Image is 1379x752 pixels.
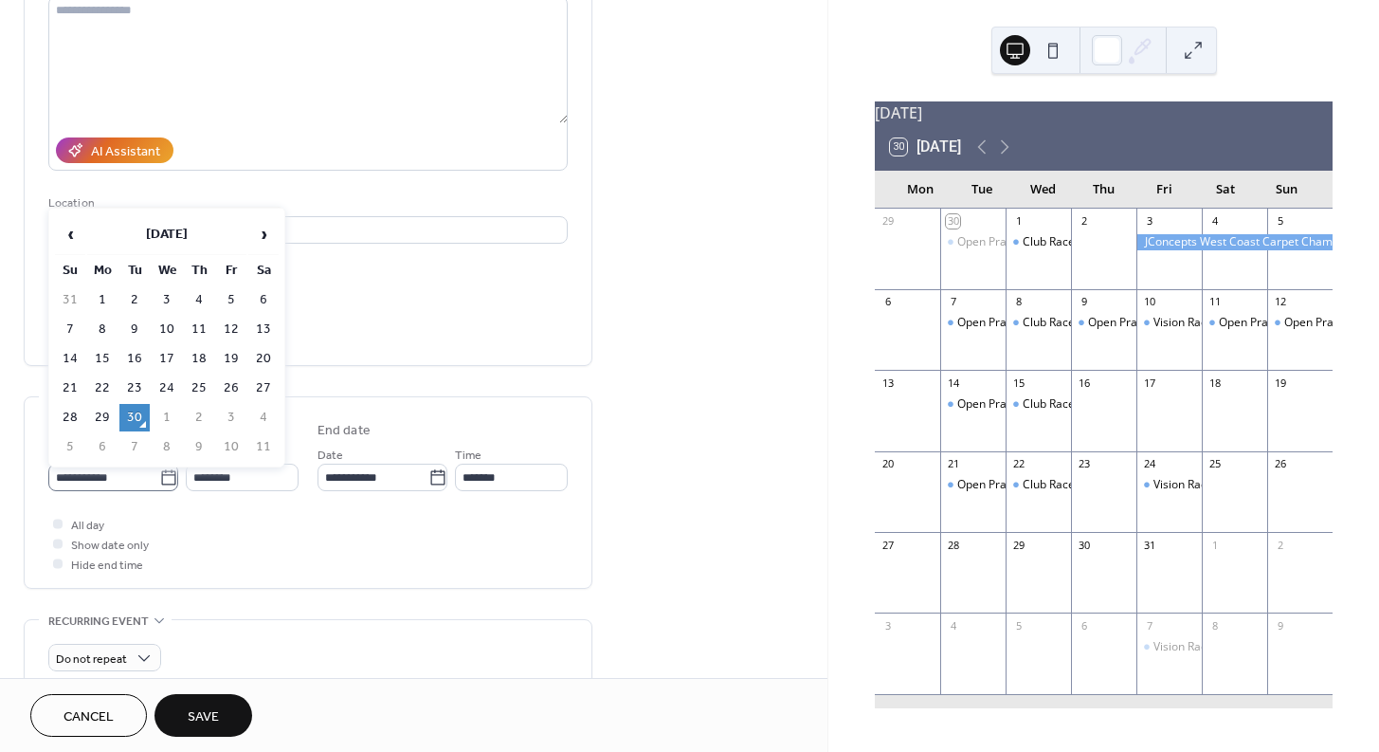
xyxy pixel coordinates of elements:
[1006,315,1071,331] div: Club Race
[1207,618,1222,633] div: 8
[87,375,118,402] td: 22
[55,433,85,461] td: 5
[1011,295,1025,309] div: 8
[1077,538,1091,552] div: 30
[1142,214,1156,229] div: 3
[880,376,895,390] div: 13
[248,286,279,314] td: 6
[152,345,182,373] td: 17
[1136,234,1333,250] div: JConcepts West Coast Carpet Championship
[940,234,1006,250] div: Open Practice
[48,193,564,213] div: Location
[119,375,150,402] td: 23
[1207,457,1222,471] div: 25
[87,214,246,255] th: [DATE]
[1142,457,1156,471] div: 24
[216,286,246,314] td: 5
[87,286,118,314] td: 1
[188,707,219,727] span: Save
[248,404,279,431] td: 4
[880,295,895,309] div: 6
[1077,618,1091,633] div: 6
[957,477,1031,493] div: Open Practice
[1273,214,1287,229] div: 5
[55,257,85,284] th: Su
[1077,457,1091,471] div: 23
[1011,538,1025,552] div: 29
[1136,315,1202,331] div: Vision Racing Late Night Series 1
[56,649,127,670] span: Do not repeat
[880,538,895,552] div: 27
[55,286,85,314] td: 31
[940,396,1006,413] div: Open Practice
[248,433,279,461] td: 11
[152,404,182,431] td: 1
[890,171,951,209] div: Mon
[71,556,143,576] span: Hide end time
[946,538,960,552] div: 28
[1273,618,1287,633] div: 9
[87,345,118,373] td: 15
[184,345,214,373] td: 18
[152,375,182,402] td: 24
[1136,477,1202,493] div: Vision Racing Late Night Series 2
[87,257,118,284] th: Mo
[216,316,246,343] td: 12
[880,214,895,229] div: 29
[152,433,182,461] td: 8
[249,215,278,253] span: ›
[455,446,481,466] span: Time
[1142,618,1156,633] div: 7
[248,345,279,373] td: 20
[1006,477,1071,493] div: Club Race
[71,536,149,556] span: Show date only
[30,694,147,737] button: Cancel
[119,345,150,373] td: 16
[946,295,960,309] div: 7
[883,134,968,160] button: 30[DATE]
[184,257,214,284] th: Th
[1207,214,1222,229] div: 4
[1142,538,1156,552] div: 31
[184,286,214,314] td: 4
[56,138,173,163] button: AI Assistant
[1077,295,1091,309] div: 9
[216,404,246,431] td: 3
[184,316,214,343] td: 11
[1207,538,1222,552] div: 1
[1006,234,1071,250] div: Club Race
[1153,315,1325,331] div: Vision Racing Late Night Series 1
[1273,376,1287,390] div: 19
[1071,315,1136,331] div: Open Practice and Mini z racing
[216,257,246,284] th: Fr
[119,404,150,431] td: 30
[1207,295,1222,309] div: 11
[1219,315,1293,331] div: Open Practice
[119,316,150,343] td: 9
[55,404,85,431] td: 28
[946,457,960,471] div: 21
[184,375,214,402] td: 25
[56,215,84,253] span: ‹
[64,707,114,727] span: Cancel
[1257,171,1317,209] div: Sun
[1273,295,1287,309] div: 12
[119,257,150,284] th: Tu
[1011,214,1025,229] div: 1
[119,286,150,314] td: 2
[55,375,85,402] td: 21
[1023,396,1075,413] div: Club Race
[1267,315,1333,331] div: Open Practice
[87,316,118,343] td: 8
[184,433,214,461] td: 9
[1153,639,1325,655] div: Vision Racing Late Night Series 3
[1273,538,1287,552] div: 2
[1088,315,1255,331] div: Open Practice and Mini z racing
[946,618,960,633] div: 4
[87,404,118,431] td: 29
[1284,315,1358,331] div: Open Practice
[55,316,85,343] td: 7
[248,316,279,343] td: 13
[957,315,1031,331] div: Open Practice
